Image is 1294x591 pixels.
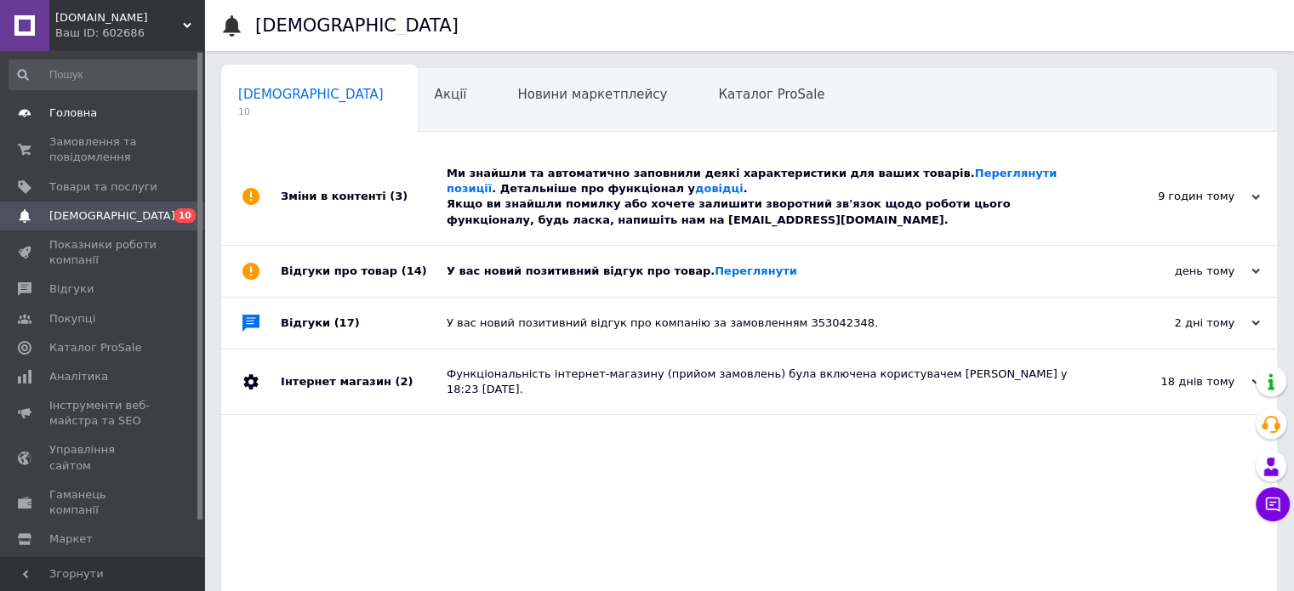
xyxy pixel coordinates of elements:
div: 9 годин тому [1090,189,1260,204]
span: Каталог ProSale [718,87,824,102]
div: Ми знайшли та автоматично заповнили деякі характеристики для ваших товарів. . Детальніше про функ... [447,166,1090,228]
div: день тому [1090,264,1260,279]
span: Покупці [49,311,95,327]
span: [DEMOGRAPHIC_DATA] [49,208,175,224]
span: Маркет [49,531,93,547]
span: (3) [390,190,408,202]
span: Акції [435,87,467,102]
span: Управління сайтом [49,442,157,473]
span: (14) [402,264,427,277]
button: Чат з покупцем [1256,487,1290,521]
span: Каталог ProSale [49,340,141,355]
div: 18 днів тому [1090,374,1260,389]
span: Аналітика [49,369,108,384]
a: Переглянути [715,264,797,277]
div: 2 дні тому [1090,315,1260,331]
a: довідці [695,182,744,195]
h1: [DEMOGRAPHIC_DATA] [255,15,459,36]
span: Відгуки [49,281,94,297]
div: У вас новий позитивний відгук про товар. [447,264,1090,279]
span: Головна [49,105,97,121]
input: Пошук [9,60,201,90]
div: Інтернет магазин [281,349,447,414]
span: PSL.COM.UA [55,10,183,26]
div: Відгуки [281,298,447,349]
span: (17) [334,316,360,329]
span: Замовлення та повідомлення [49,134,157,165]
div: Функціональність інтернет-магазину (прийом замовлень) була включена користувачем [PERSON_NAME] у ... [447,367,1090,397]
span: 10 [238,105,384,118]
span: Товари та послуги [49,179,157,195]
div: Відгуки про товар [281,246,447,297]
div: Ваш ID: 602686 [55,26,204,41]
span: 10 [174,208,196,223]
div: Зміни в контенті [281,149,447,245]
span: Показники роботи компанії [49,237,157,268]
span: Гаманець компанії [49,487,157,518]
span: (2) [395,375,413,388]
span: Інструменти веб-майстра та SEO [49,398,157,429]
span: [DEMOGRAPHIC_DATA] [238,87,384,102]
div: У вас новий позитивний відгук про компанію за замовленням 353042348. [447,315,1090,331]
span: Новини маркетплейсу [517,87,667,102]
